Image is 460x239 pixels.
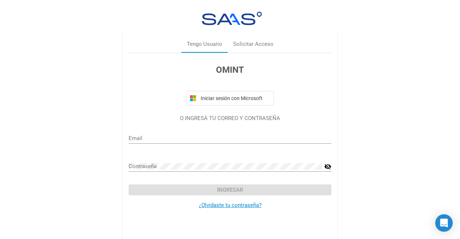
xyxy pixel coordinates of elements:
[129,63,331,76] h3: OMINT
[186,91,274,105] button: Iniciar sesión con Microsoft
[187,40,222,48] div: Tengo Usuario
[129,184,331,195] button: Ingresar
[324,162,331,171] mat-icon: visibility_off
[199,95,271,101] span: Iniciar sesión con Microsoft
[217,187,243,193] span: Ingresar
[435,214,453,232] div: Open Intercom Messenger
[199,202,262,208] a: ¿Olvidaste tu contraseña?
[233,40,274,48] div: Solicitar Acceso
[129,114,331,123] p: O INGRESÁ TU CORREO Y CONTRASEÑA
